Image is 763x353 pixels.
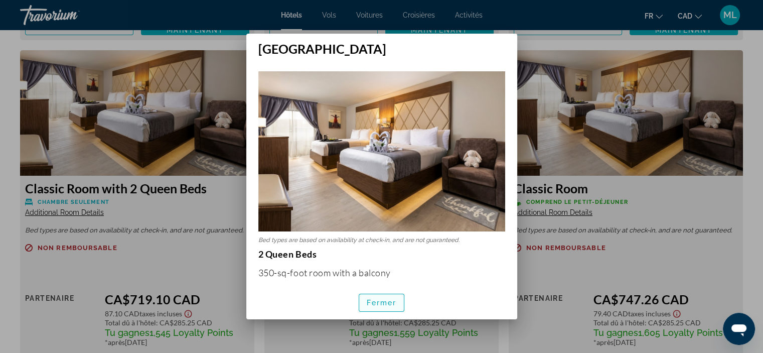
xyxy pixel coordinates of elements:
[367,299,397,307] span: Fermer
[258,237,505,244] p: Bed types are based on availability at check-in, and are not guaranteed.
[359,294,405,312] button: Fermer
[246,34,517,56] h2: [GEOGRAPHIC_DATA]
[258,267,505,278] p: 350-sq-foot room with a balcony
[258,71,505,231] img: Royal Room
[723,313,755,345] iframe: Bouton de lancement de la fenêtre de messagerie
[258,249,317,260] strong: 2 Queen Beds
